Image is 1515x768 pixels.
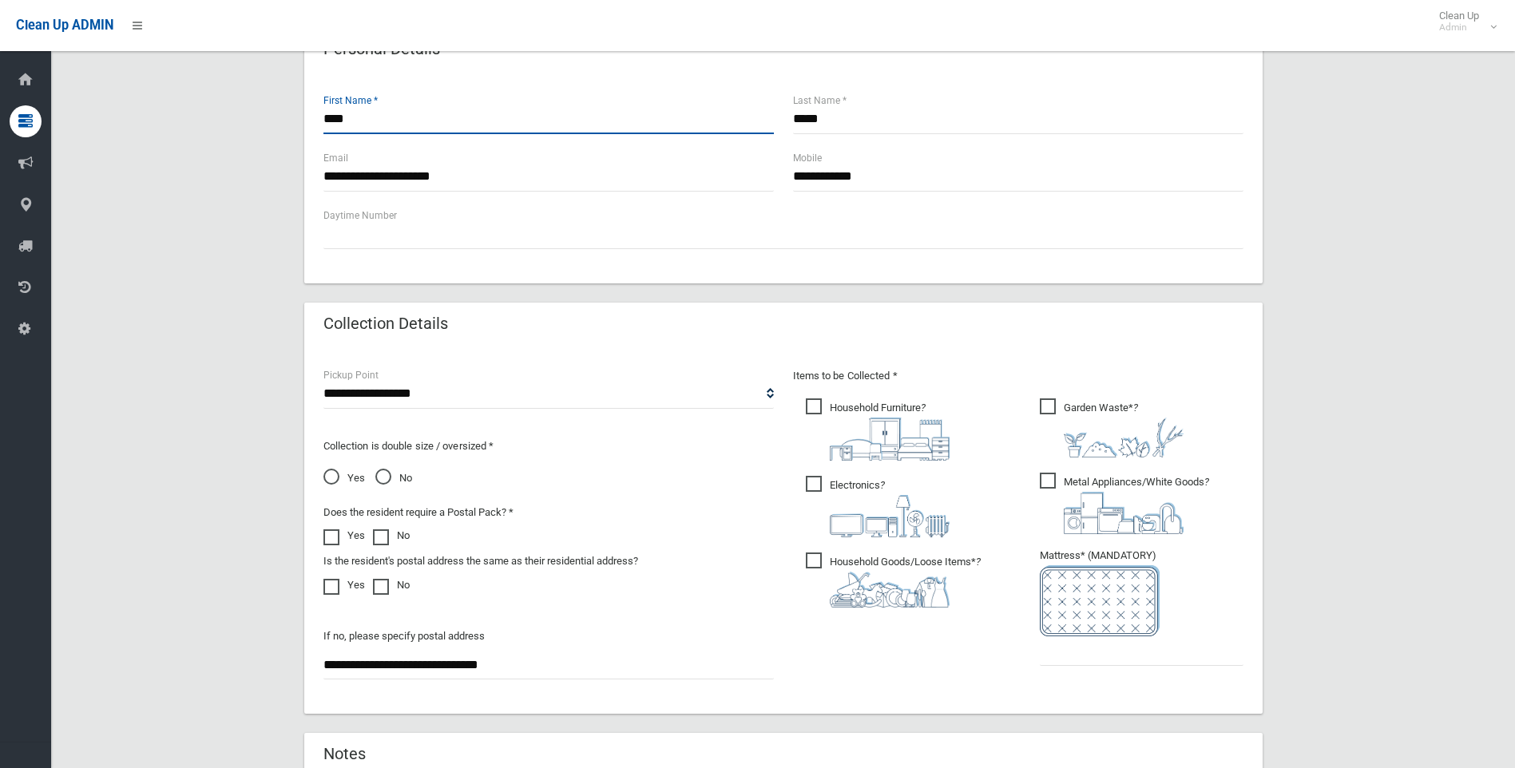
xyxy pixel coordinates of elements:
[830,556,981,608] i: ?
[830,402,950,461] i: ?
[16,18,113,33] span: Clean Up ADMIN
[1040,473,1209,534] span: Metal Appliances/White Goods
[323,469,365,488] span: Yes
[375,469,412,488] span: No
[830,572,950,608] img: b13cc3517677393f34c0a387616ef184.png
[1040,565,1160,636] img: e7408bece873d2c1783593a074e5cb2f.png
[830,479,950,537] i: ?
[1064,476,1209,534] i: ?
[323,552,638,571] label: Is the resident's postal address the same as their residential address?
[373,526,410,545] label: No
[1431,10,1495,34] span: Clean Up
[373,576,410,595] label: No
[793,366,1243,386] p: Items to be Collected *
[1064,418,1184,457] img: 4fd8a5c772b2c999c83690221e5242e0.png
[1040,398,1184,457] span: Garden Waste*
[323,526,365,545] label: Yes
[830,495,950,537] img: 394712a680b73dbc3d2a6a3a7ffe5a07.png
[1064,492,1184,534] img: 36c1b0289cb1767239cdd3de9e694f19.png
[1064,402,1184,457] i: ?
[806,552,981,608] span: Household Goods/Loose Items*
[304,308,467,339] header: Collection Details
[806,476,950,537] span: Electronics
[1040,549,1243,636] span: Mattress* (MANDATORY)
[323,503,514,522] label: Does the resident require a Postal Pack? *
[830,418,950,461] img: aa9efdbe659d29b613fca23ba79d85cb.png
[323,627,485,646] label: If no, please specify postal address
[806,398,950,461] span: Household Furniture
[1439,22,1479,34] small: Admin
[323,437,774,456] p: Collection is double size / oversized *
[323,576,365,595] label: Yes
